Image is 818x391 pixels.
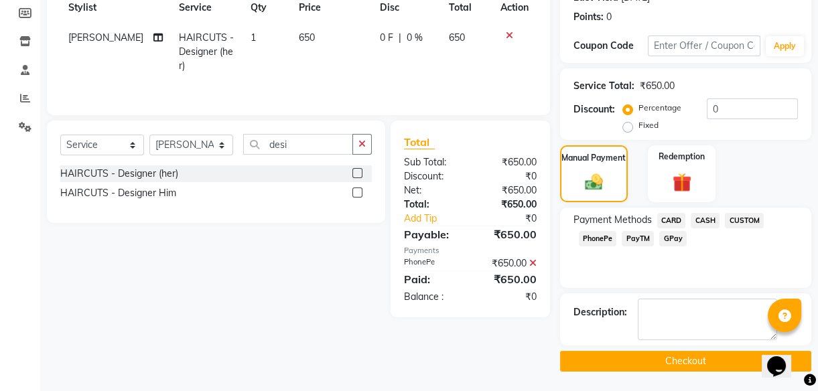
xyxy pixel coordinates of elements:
[725,213,764,228] span: CUSTOM
[470,183,547,198] div: ₹650.00
[394,271,470,287] div: Paid:
[579,231,617,246] span: PhonePe
[394,226,470,242] div: Payable:
[470,271,547,287] div: ₹650.00
[470,226,547,242] div: ₹650.00
[394,256,470,270] div: PhonePe
[470,256,547,270] div: ₹650.00
[667,171,697,194] img: _gift.svg
[299,31,315,44] span: 650
[407,31,423,45] span: 0 %
[561,152,626,164] label: Manual Payment
[394,183,470,198] div: Net:
[399,31,401,45] span: |
[560,351,811,372] button: Checkout
[449,31,465,44] span: 650
[394,212,483,226] a: Add Tip
[394,169,470,183] div: Discount:
[638,102,681,114] label: Percentage
[573,102,615,116] div: Discount:
[766,36,804,56] button: Apply
[60,186,176,200] div: HAIRCUTS - Designer Him
[404,245,536,256] div: Payments
[573,79,634,93] div: Service Total:
[606,10,612,24] div: 0
[394,198,470,212] div: Total:
[648,35,760,56] input: Enter Offer / Coupon Code
[394,290,470,304] div: Balance :
[573,39,649,53] div: Coupon Code
[762,337,805,378] iframe: chat widget
[179,31,234,72] span: HAIRCUTS - Designer (her)
[470,169,547,183] div: ₹0
[251,31,256,44] span: 1
[659,151,705,163] label: Redemption
[470,290,547,304] div: ₹0
[243,134,353,155] input: Search or Scan
[573,213,652,227] span: Payment Methods
[638,119,659,131] label: Fixed
[573,10,604,24] div: Points:
[640,79,675,93] div: ₹650.00
[573,305,627,319] div: Description:
[470,198,547,212] div: ₹650.00
[483,212,547,226] div: ₹0
[404,135,435,149] span: Total
[470,155,547,169] div: ₹650.00
[68,31,143,44] span: [PERSON_NAME]
[394,155,470,169] div: Sub Total:
[622,231,654,246] span: PayTM
[691,213,720,228] span: CASH
[659,231,687,246] span: GPay
[60,167,178,181] div: HAIRCUTS - Designer (her)
[580,172,608,192] img: _cash.svg
[380,31,393,45] span: 0 F
[657,213,686,228] span: CARD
